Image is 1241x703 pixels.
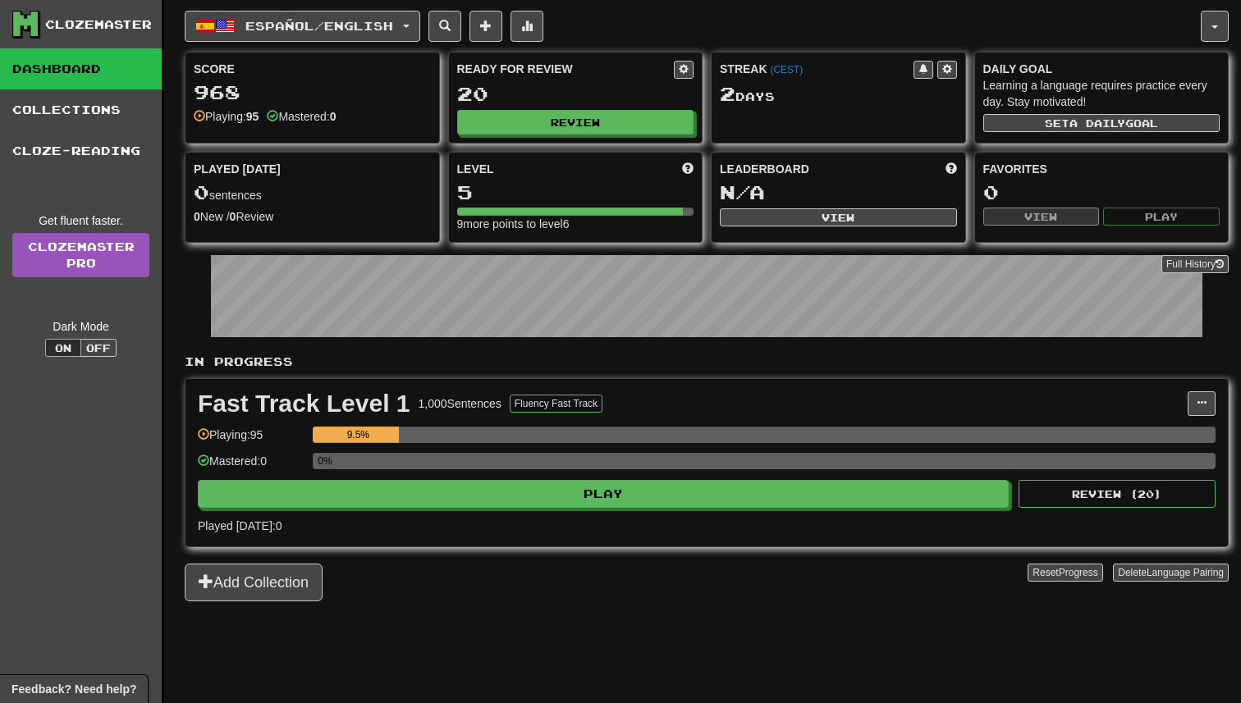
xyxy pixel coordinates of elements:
[946,161,957,177] span: This week in points, UTC
[45,339,81,357] button: On
[194,182,431,203] div: sentences
[457,110,694,135] button: Review
[198,453,305,480] div: Mastered: 0
[457,84,694,104] div: 20
[198,391,410,416] div: Fast Track Level 1
[1161,255,1229,273] button: Full History
[469,11,502,42] button: Add sentence to collection
[1028,564,1102,582] button: ResetProgress
[720,208,957,226] button: View
[198,480,1009,508] button: Play
[185,564,323,601] button: Add Collection
[983,182,1220,203] div: 0
[1103,208,1220,226] button: Play
[194,180,209,203] span: 0
[720,161,809,177] span: Leaderboard
[983,114,1220,132] button: Seta dailygoal
[720,180,765,203] span: N/A
[80,339,117,357] button: Off
[194,61,431,77] div: Score
[198,519,282,532] span: Played [DATE]: 0
[198,427,305,454] div: Playing: 95
[510,395,602,413] button: Fluency Fast Track
[983,77,1220,110] div: Learning a language requires practice every day. Stay motivated!
[267,108,336,125] div: Mastered:
[419,395,501,412] div: 1,000 Sentences
[194,82,431,103] div: 968
[983,61,1220,77] div: Daily Goal
[194,161,281,177] span: Played [DATE]
[511,11,543,42] button: More stats
[720,82,735,105] span: 2
[720,84,957,105] div: Day s
[330,110,337,123] strong: 0
[12,212,149,229] div: Get fluent faster.
[12,318,149,335] div: Dark Mode
[11,681,136,697] span: Open feedback widget
[185,11,420,42] button: Español/English
[45,16,152,33] div: Clozemaster
[770,64,803,75] a: (CEST)
[245,19,393,33] span: Español / English
[682,161,694,177] span: Score more points to level up
[1147,567,1224,578] span: Language Pairing
[457,161,494,177] span: Level
[185,354,1229,370] p: In Progress
[194,210,200,223] strong: 0
[983,208,1100,226] button: View
[318,427,398,443] div: 9.5%
[12,233,149,277] a: ClozemasterPro
[1069,117,1125,129] span: a daily
[983,161,1220,177] div: Favorites
[194,208,431,225] div: New / Review
[457,61,675,77] div: Ready for Review
[194,108,259,125] div: Playing:
[428,11,461,42] button: Search sentences
[1059,567,1098,578] span: Progress
[457,216,694,232] div: 9 more points to level 6
[1019,480,1216,508] button: Review (20)
[230,210,236,223] strong: 0
[457,182,694,203] div: 5
[1113,564,1229,582] button: DeleteLanguage Pairing
[246,110,259,123] strong: 95
[720,61,914,77] div: Streak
